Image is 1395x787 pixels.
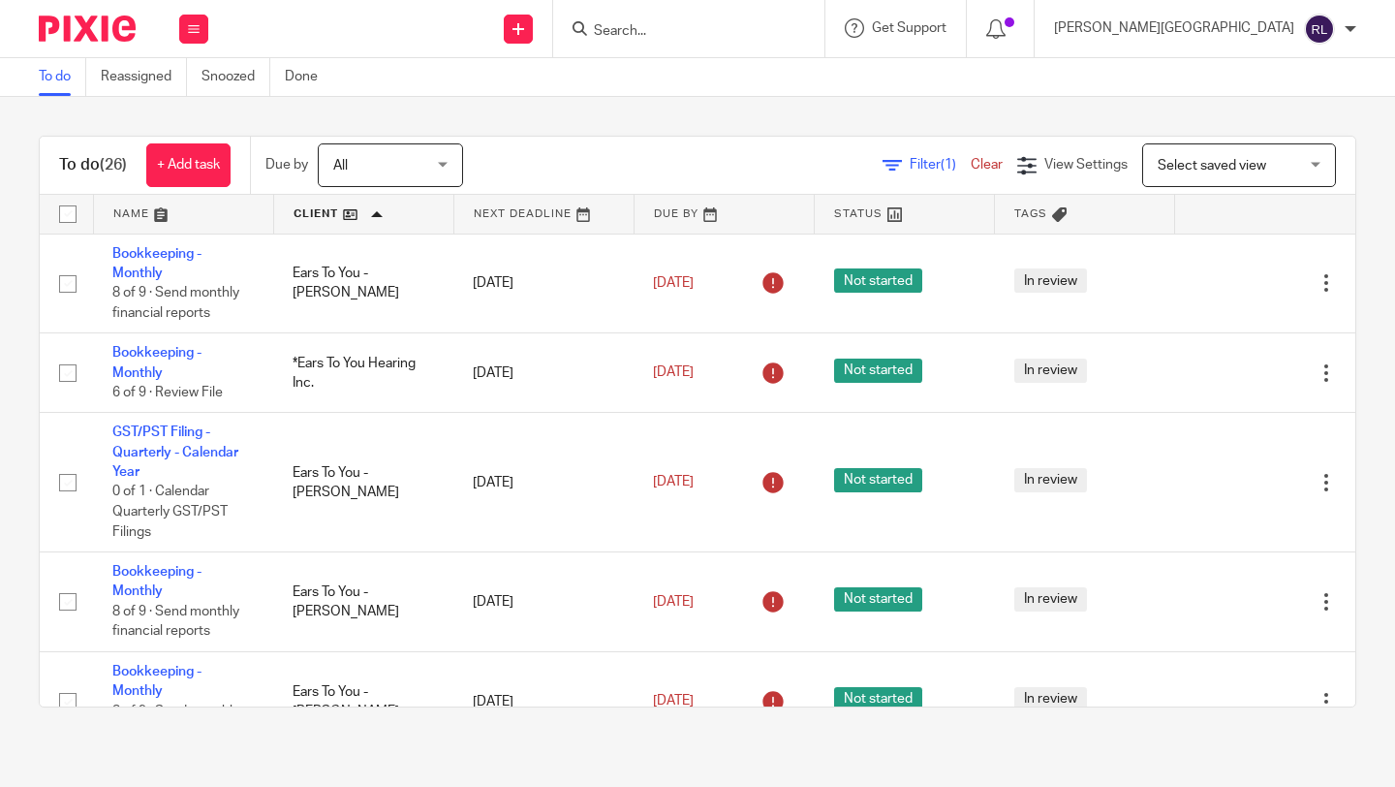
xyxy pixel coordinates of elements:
span: In review [1014,268,1087,293]
a: Bookkeeping - Monthly [112,247,201,280]
p: Due by [265,155,308,174]
a: Bookkeeping - Monthly [112,565,201,598]
span: Not started [834,359,922,383]
span: Tags [1014,208,1047,219]
a: Clear [971,158,1003,172]
td: Ears To You - [PERSON_NAME] [273,552,453,652]
td: *Ears To You Hearing Inc. [273,333,453,413]
p: [PERSON_NAME][GEOGRAPHIC_DATA] [1054,18,1294,38]
a: Bookkeeping - Monthly [112,346,201,379]
span: All [333,159,348,173]
span: Not started [834,587,922,612]
a: To do [39,58,86,96]
span: Filter [910,158,971,172]
span: (26) [100,157,127,173]
span: In review [1014,468,1087,492]
span: 6 of 9 · Review File [112,386,223,399]
a: Bookkeeping - Monthly [112,665,201,698]
img: Pixie [39,16,136,42]
span: Not started [834,468,922,492]
a: Reassigned [101,58,187,96]
td: Ears To You - [PERSON_NAME] [273,413,453,552]
span: [DATE] [653,476,694,489]
span: In review [1014,587,1087,612]
span: 8 of 9 · Send monthly financial reports [112,286,239,320]
img: svg%3E [1304,14,1335,45]
a: + Add task [146,143,231,187]
span: [DATE] [653,595,694,609]
input: Search [592,23,766,41]
span: In review [1014,687,1087,711]
span: In review [1014,359,1087,383]
a: GST/PST Filing - Quarterly - Calendar Year [112,425,238,479]
span: 8 of 9 · Send monthly financial reports [112,705,239,739]
span: 0 of 1 · Calendar Quarterly GST/PST Filings [112,486,228,539]
span: Select saved view [1158,159,1266,173]
td: [DATE] [453,552,634,652]
td: [DATE] [453,413,634,552]
span: 8 of 9 · Send monthly financial reports [112,605,239,639]
span: [DATE] [653,695,694,708]
span: View Settings [1044,158,1128,172]
td: [DATE] [453,333,634,413]
td: [DATE] [453,234,634,333]
td: Ears To You - [PERSON_NAME] [273,234,453,333]
td: [DATE] [453,651,634,751]
span: (1) [941,158,956,172]
span: [DATE] [653,276,694,290]
span: Not started [834,687,922,711]
a: Done [285,58,332,96]
h1: To do [59,155,127,175]
span: Get Support [872,21,946,35]
a: Snoozed [201,58,270,96]
td: Ears To You - [PERSON_NAME] [273,651,453,751]
span: [DATE] [653,366,694,380]
span: Not started [834,268,922,293]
